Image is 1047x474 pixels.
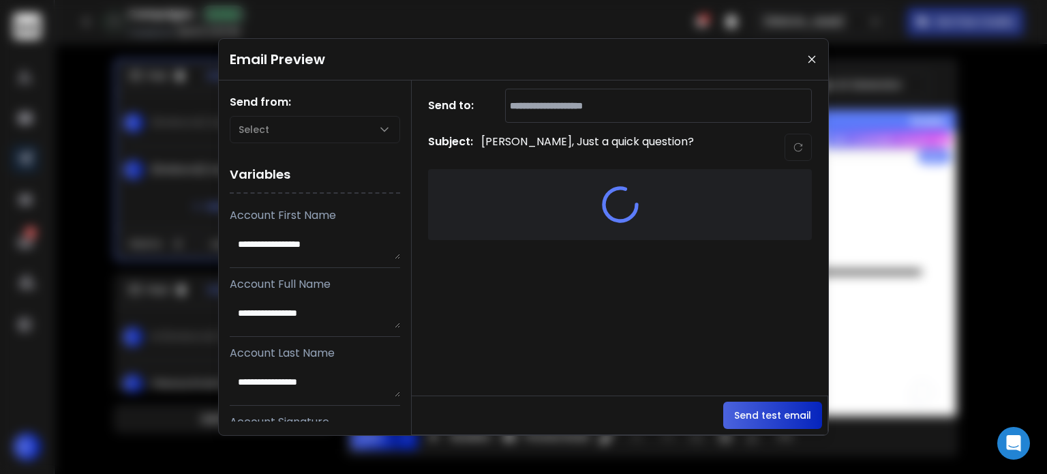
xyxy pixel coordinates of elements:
h1: Send from: [230,94,400,110]
p: Account First Name [230,207,400,224]
h1: Email Preview [230,50,325,69]
p: [PERSON_NAME], Just a quick question? [481,134,694,161]
button: Send test email [723,402,822,429]
h1: Variables [230,157,400,194]
div: Open Intercom Messenger [997,427,1030,460]
h1: Subject: [428,134,473,161]
p: Account Signature [230,414,400,430]
p: Account Full Name [230,276,400,293]
p: Account Last Name [230,345,400,361]
h1: Send to: [428,98,483,114]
